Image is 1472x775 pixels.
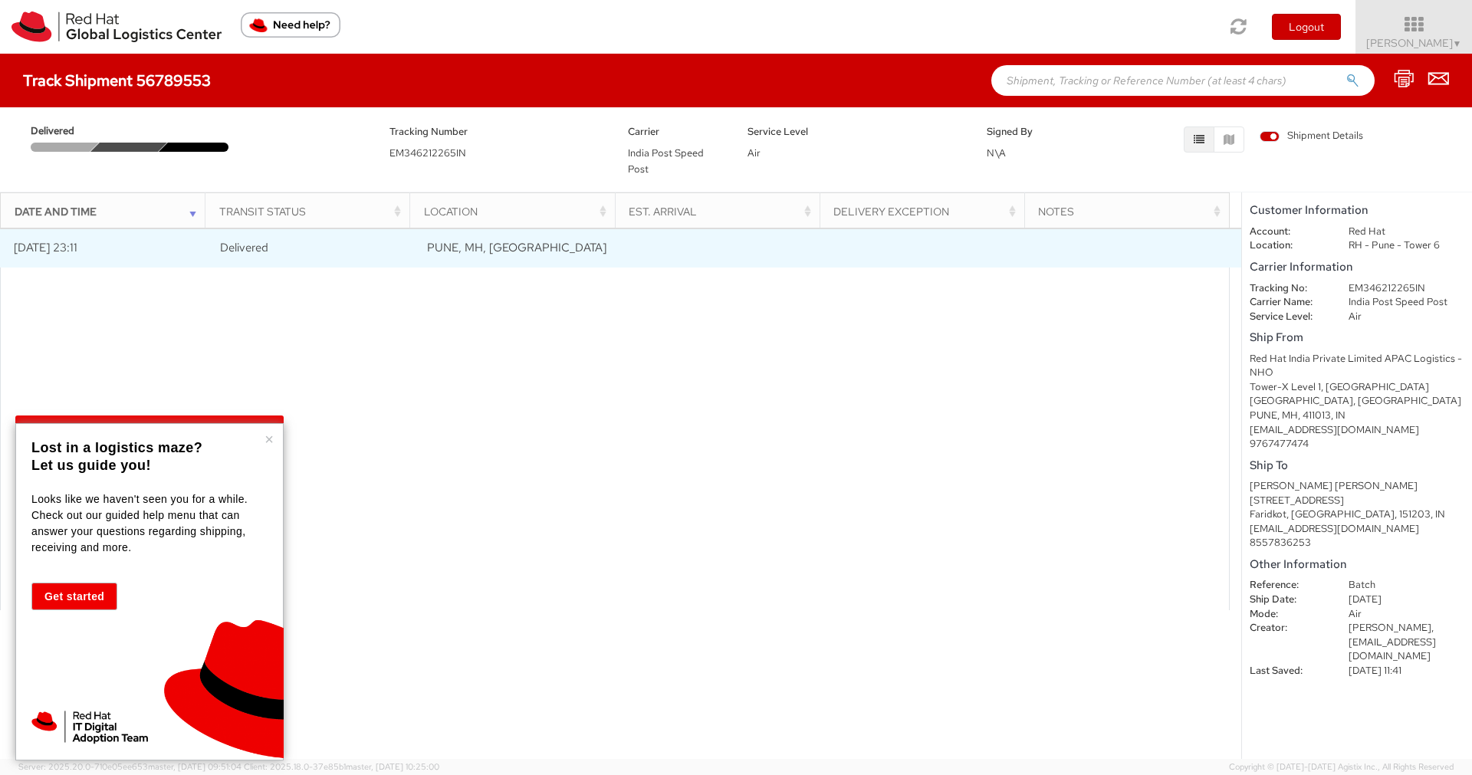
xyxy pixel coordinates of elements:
[1260,129,1363,143] span: Shipment Details
[1238,295,1337,310] dt: Carrier Name:
[991,65,1375,96] input: Shipment, Tracking or Reference Number (at least 4 chars)
[1238,225,1337,239] dt: Account:
[15,204,201,219] div: Date and Time
[1238,664,1337,678] dt: Last Saved:
[1250,536,1464,550] div: 8557836253
[1238,607,1337,622] dt: Mode:
[1250,423,1464,438] div: [EMAIL_ADDRESS][DOMAIN_NAME]
[1250,409,1464,423] div: PUNE, MH, 411013, IN
[389,146,466,159] span: EM346212265IN
[1250,479,1464,494] div: [PERSON_NAME] [PERSON_NAME]
[241,12,340,38] button: Need help?
[1453,38,1462,50] span: ▼
[31,124,97,139] span: Delivered
[31,458,151,473] strong: Let us guide you!
[31,491,264,556] p: Looks like we haven't seen you for a while. Check out our guided help menu that can answer your q...
[1250,459,1464,472] h5: Ship To
[1238,310,1337,324] dt: Service Level:
[1250,522,1464,537] div: [EMAIL_ADDRESS][DOMAIN_NAME]
[747,146,761,159] span: Air
[148,761,242,772] span: master, [DATE] 09:51:04
[11,11,222,42] img: rh-logistics-00dfa346123c4ec078e1.svg
[1260,129,1363,146] label: Shipment Details
[1366,36,1462,50] span: [PERSON_NAME]
[987,126,1083,137] h5: Signed By
[833,204,1020,219] div: Delivery Exception
[1238,238,1337,253] dt: Location:
[1250,352,1464,380] div: Red Hat India Private Limited APAC Logistics - NHO
[628,146,704,176] span: India Post Speed Post
[628,126,724,137] h5: Carrier
[424,204,610,219] div: Location
[1250,494,1464,508] div: [STREET_ADDRESS]
[1250,558,1464,571] h5: Other Information
[31,583,117,610] button: Get started
[1250,331,1464,344] h5: Ship From
[389,126,606,137] h5: Tracking Number
[220,240,268,255] span: Delivered
[1229,761,1454,773] span: Copyright © [DATE]-[DATE] Agistix Inc., All Rights Reserved
[1250,507,1464,522] div: Faridkot, [GEOGRAPHIC_DATA], 151203, IN
[31,440,202,455] strong: Lost in a logistics maze?
[1250,204,1464,217] h5: Customer Information
[1238,281,1337,296] dt: Tracking No:
[18,761,242,772] span: Server: 2025.20.0-710e05ee653
[264,432,274,447] button: Close
[987,146,1006,159] span: N\A
[244,761,439,772] span: Client: 2025.18.0-37e85b1
[1250,380,1464,409] div: Tower-X Level 1, [GEOGRAPHIC_DATA] [GEOGRAPHIC_DATA], [GEOGRAPHIC_DATA]
[1349,621,1434,634] span: [PERSON_NAME],
[1250,437,1464,452] div: 9767477474
[1038,204,1224,219] div: Notes
[1272,14,1341,40] button: Logout
[1238,578,1337,593] dt: Reference:
[1250,261,1464,274] h5: Carrier Information
[747,126,964,137] h5: Service Level
[1238,621,1337,635] dt: Creator:
[1238,593,1337,607] dt: Ship Date:
[629,204,815,219] div: Est. Arrival
[346,761,439,772] span: master, [DATE] 10:25:00
[23,72,211,89] h4: Track Shipment 56789553
[427,240,606,255] span: PUNE, MH, IN
[219,204,406,219] div: Transit Status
